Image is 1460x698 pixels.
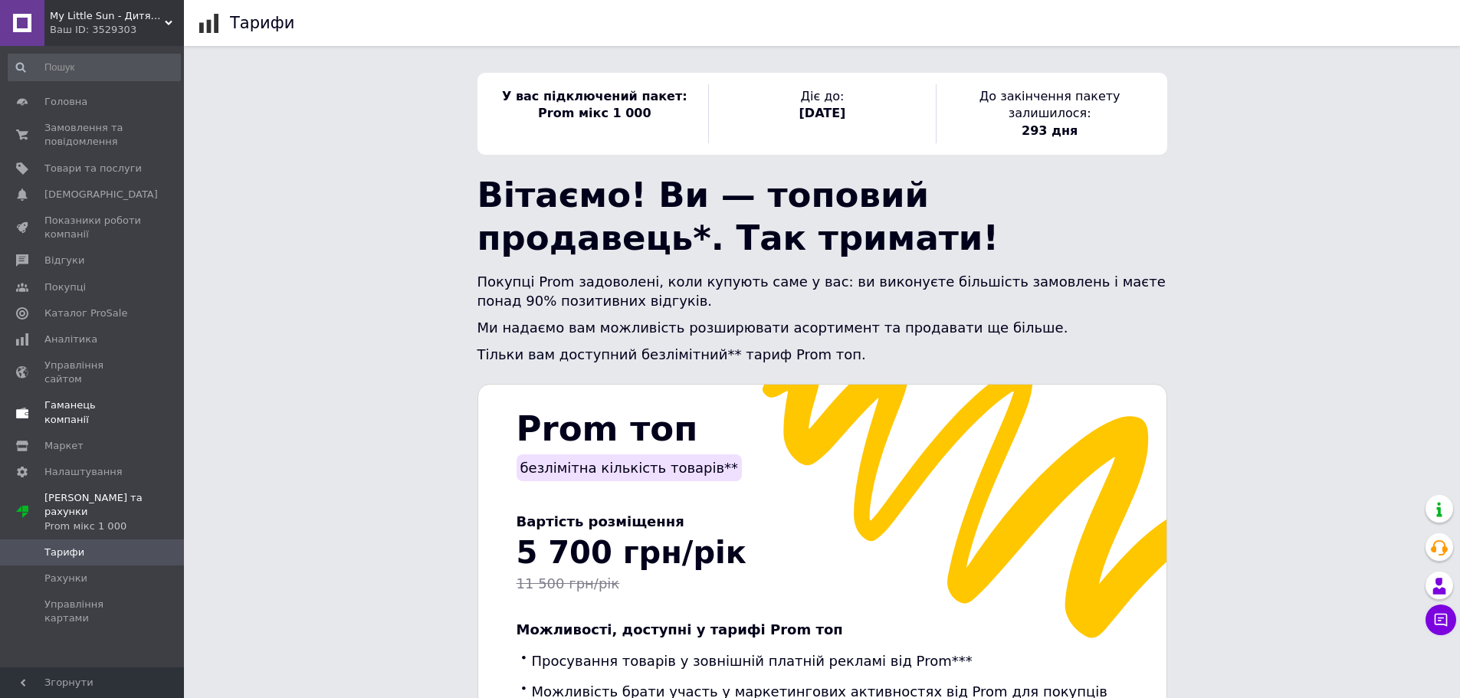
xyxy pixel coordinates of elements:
[44,280,86,294] span: Покупці
[44,254,84,267] span: Відгуки
[44,121,142,149] span: Замовлення та повідомлення
[50,23,184,37] div: Ваш ID: 3529303
[1022,123,1078,138] span: 293 дня
[44,162,142,175] span: Товари та послуги
[44,519,184,533] div: Prom мікс 1 000
[517,575,620,591] span: 11 500 грн/рік
[8,54,181,81] input: Пошук
[44,439,84,453] span: Маркет
[477,320,1068,336] span: Ми надаємо вам можливість розширювати асортимент та продавати ще більше.
[44,188,158,202] span: [DEMOGRAPHIC_DATA]
[44,598,142,625] span: Управління картами
[44,546,84,559] span: Тарифи
[979,89,1120,120] span: До закінчення пакету залишилося:
[44,491,184,533] span: [PERSON_NAME] та рахунки
[44,306,127,320] span: Каталог ProSale
[517,513,684,529] span: Вартість розміщення
[708,84,936,143] div: Діє до:
[517,408,698,449] span: Prom топ
[44,398,142,426] span: Гаманець компанії
[1426,605,1456,635] button: Чат з покупцем
[517,535,746,570] span: 5 700 грн/рік
[532,653,973,669] span: Просування товарів у зовнішній платній рекламі від Prom***
[44,214,142,241] span: Показники роботи компанії
[520,460,739,476] span: безлімітна кількість товарів**
[502,89,687,103] span: У вас підключений пакет:
[44,333,97,346] span: Аналітика
[517,621,843,637] span: Можливості, доступні у тарифі Prom топ
[44,359,142,386] span: Управління сайтом
[50,9,165,23] span: My Little Sun - Дитячі парти, столики, ліжка, комоди, шафи | Власне виробництво
[477,274,1166,309] span: Покупці Prom задоволені, коли купують саме у вас: ви виконуєте більшість замовлень і маєте понад ...
[44,572,87,585] span: Рахунки
[477,346,866,362] span: Тільки вам доступний безлімітний** тариф Prom топ.
[477,175,999,258] span: Вітаємо! Ви — топовий продавець*. Так тримати!
[230,14,294,32] h1: Тарифи
[538,106,651,120] span: Prom мікс 1 000
[44,465,123,479] span: Налаштування
[44,95,87,109] span: Головна
[799,106,846,120] span: [DATE]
